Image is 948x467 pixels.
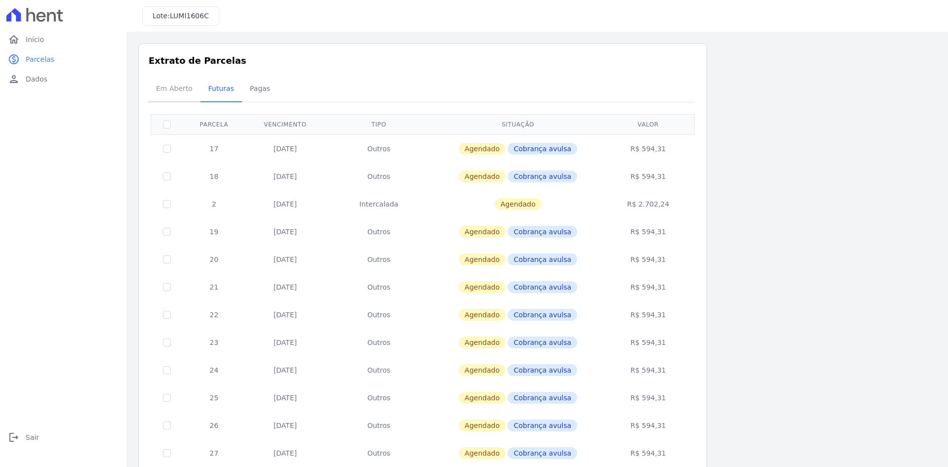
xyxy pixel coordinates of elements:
[245,163,325,190] td: [DATE]
[149,54,697,67] h3: Extrato de Parcelas
[183,412,245,439] td: 26
[325,163,433,190] td: Outros
[4,30,122,49] a: homeInício
[183,134,245,163] td: 17
[603,163,693,190] td: R$ 594,31
[459,420,506,431] span: Agendado
[508,447,577,459] span: Cobrança avulsa
[245,246,325,273] td: [DATE]
[4,69,122,89] a: personDados
[183,329,245,356] td: 23
[26,432,39,442] span: Sair
[459,281,506,293] span: Agendado
[245,301,325,329] td: [DATE]
[8,431,20,443] i: logout
[26,54,54,64] span: Parcelas
[325,384,433,412] td: Outros
[183,190,245,218] td: 2
[245,273,325,301] td: [DATE]
[183,246,245,273] td: 20
[603,114,693,134] th: Valor
[603,439,693,467] td: R$ 594,31
[4,49,122,69] a: paidParcelas
[183,356,245,384] td: 24
[245,114,325,134] th: Vencimento
[170,12,209,20] span: LUMI1606C
[459,337,506,348] span: Agendado
[603,134,693,163] td: R$ 594,31
[508,392,577,404] span: Cobrança avulsa
[183,114,245,134] th: Parcela
[603,273,693,301] td: R$ 594,31
[8,53,20,65] i: paid
[26,35,44,44] span: Início
[245,412,325,439] td: [DATE]
[325,412,433,439] td: Outros
[508,143,577,155] span: Cobrança avulsa
[245,356,325,384] td: [DATE]
[183,273,245,301] td: 21
[459,254,506,265] span: Agendado
[603,301,693,329] td: R$ 594,31
[508,364,577,376] span: Cobrança avulsa
[183,384,245,412] td: 25
[153,11,209,21] h3: Lote:
[245,134,325,163] td: [DATE]
[459,309,506,321] span: Agendado
[183,163,245,190] td: 18
[325,246,433,273] td: Outros
[459,364,506,376] span: Agendado
[183,301,245,329] td: 22
[325,329,433,356] td: Outros
[459,447,506,459] span: Agendado
[603,246,693,273] td: R$ 594,31
[508,281,577,293] span: Cobrança avulsa
[8,34,20,45] i: home
[8,73,20,85] i: person
[495,198,542,210] span: Agendado
[244,79,276,98] span: Pagas
[325,356,433,384] td: Outros
[325,114,433,134] th: Tipo
[325,301,433,329] td: Outros
[459,170,506,182] span: Agendado
[603,384,693,412] td: R$ 594,31
[459,143,506,155] span: Agendado
[603,190,693,218] td: R$ 2.702,24
[245,329,325,356] td: [DATE]
[245,190,325,218] td: [DATE]
[433,114,603,134] th: Situação
[508,420,577,431] span: Cobrança avulsa
[325,273,433,301] td: Outros
[26,74,47,84] span: Dados
[200,77,242,102] a: Futuras
[245,218,325,246] td: [DATE]
[245,439,325,467] td: [DATE]
[603,218,693,246] td: R$ 594,31
[508,309,577,321] span: Cobrança avulsa
[325,134,433,163] td: Outros
[603,329,693,356] td: R$ 594,31
[202,79,240,98] span: Futuras
[508,170,577,182] span: Cobrança avulsa
[603,356,693,384] td: R$ 594,31
[245,384,325,412] td: [DATE]
[508,254,577,265] span: Cobrança avulsa
[183,439,245,467] td: 27
[325,439,433,467] td: Outros
[459,392,506,404] span: Agendado
[183,218,245,246] td: 19
[603,412,693,439] td: R$ 594,31
[150,79,198,98] span: Em Aberto
[459,226,506,238] span: Agendado
[242,77,278,102] a: Pagas
[148,77,200,102] a: Em Aberto
[508,337,577,348] span: Cobrança avulsa
[4,427,122,447] a: logoutSair
[325,218,433,246] td: Outros
[508,226,577,238] span: Cobrança avulsa
[325,190,433,218] td: Intercalada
